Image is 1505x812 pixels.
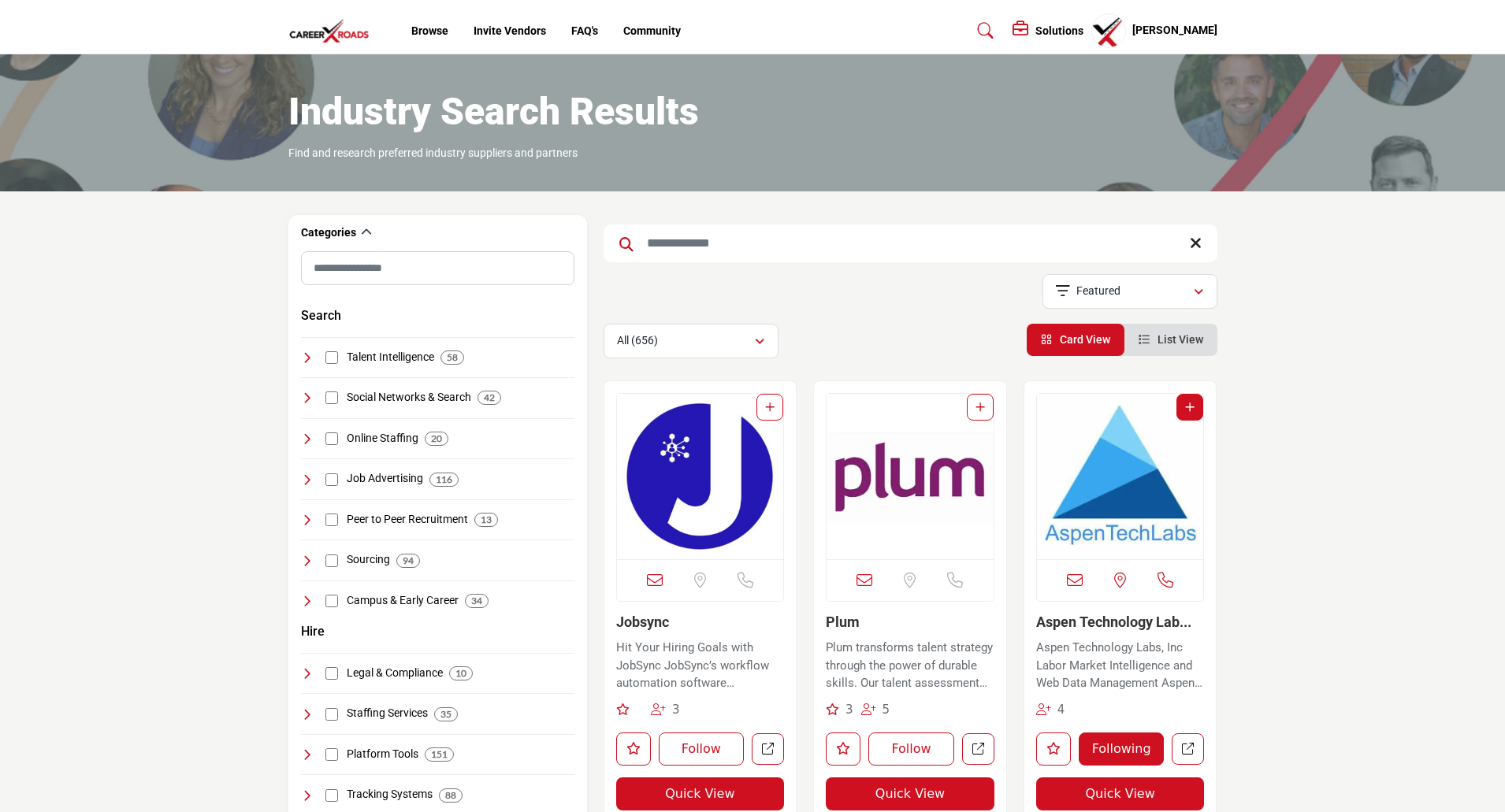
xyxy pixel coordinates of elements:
p: Hit Your Hiring Goals with JobSync JobSync’s workflow automation software empowers companies to d... [616,639,785,692]
h4: Tracking Systems: Systems for tracking and managing candidate applications, interviews, and onboa... [347,787,433,803]
b: 94 [403,555,414,566]
b: 10 [455,668,466,679]
b: 151 [431,749,448,760]
a: Open Listing in new tab [827,394,994,559]
input: Select Campus & Early Career checkbox [325,595,338,607]
a: Aspen Technology Lab... [1036,614,1191,630]
button: Quick View [1036,777,1205,810]
button: Follow [868,732,954,766]
b: 20 [431,433,442,444]
a: Invite Vendors [474,24,546,37]
input: Select Talent Intelligence checkbox [325,351,338,364]
p: All (656) [617,333,658,349]
div: 116 Results For Job Advertising [429,473,459,487]
span: Card View [1060,333,1110,346]
button: Hire [301,622,325,641]
a: Aspen Technology Labs, Inc Labor Market Intelligence and Web Data Management Aspen Technology Lab... [1036,635,1205,692]
a: Jobsync [616,614,669,630]
a: View List [1139,333,1203,346]
h4: Legal & Compliance: Resources and services ensuring recruitment practices comply with legal and r... [347,666,443,681]
h4: Social Networks & Search: Platforms that combine social networking and search capabilities for re... [347,390,471,406]
p: Featured [1076,284,1120,299]
a: Open Listing in new tab [1037,394,1204,559]
input: Select Tracking Systems checkbox [325,789,338,802]
button: Quick View [826,777,994,810]
button: Like listing [616,732,651,766]
input: Select Staffing Services checkbox [325,708,338,721]
p: Find and research preferred industry suppliers and partners [288,146,578,161]
h3: Plum [826,614,994,631]
button: Follow [659,732,745,766]
h4: Sourcing: Strategies and tools for identifying and engaging potential candidates for specific job... [347,552,390,568]
span: 5 [883,703,890,717]
a: Open plum in new tab [962,733,994,766]
span: 3 [672,703,680,717]
i: Recommendations [826,703,839,715]
b: 116 [436,474,452,485]
p: Aspen Technology Labs, Inc Labor Market Intelligence and Web Data Management Aspen Technology Lab... [1036,639,1205,692]
a: Add To List [765,401,775,413]
h5: Solutions [1035,24,1083,38]
a: Browse [411,24,448,37]
p: Plum transforms talent strategy through the power of durable skills. Our talent assessment helps ... [826,639,994,692]
h4: Peer to Peer Recruitment: Recruitment methods leveraging existing employees' networks and relatio... [347,512,468,528]
a: Open jobsync in new tab [752,733,784,766]
b: 34 [471,595,482,606]
a: Hit Your Hiring Goals with JobSync JobSync’s workflow automation software empowers companies to d... [616,635,785,692]
button: Featured [1042,274,1217,309]
button: Search [301,306,341,325]
button: Show hide supplier dropdown [1091,13,1126,48]
h4: Job Advertising: Platforms and strategies for advertising job openings to attract a wide range of... [347,471,423,487]
h3: Aspen Technology Labs, Inc. [1036,614,1205,631]
div: 34 Results For Campus & Early Career [465,594,489,608]
button: Following [1079,732,1165,766]
h4: Staffing Services: Services and agencies focused on providing temporary, permanent, and specializ... [347,706,428,721]
li: Card View [1027,324,1124,356]
a: Plum [826,614,860,630]
i: Recommendation [616,703,630,715]
div: 10 Results For Legal & Compliance [449,666,473,680]
img: Site Logo [288,18,378,44]
a: Add To List [975,401,985,413]
b: 88 [445,790,456,801]
h4: Campus & Early Career: Programs and platforms focusing on recruitment and career development for ... [347,593,459,609]
span: 4 [1057,703,1065,717]
li: List View [1124,324,1217,356]
h3: Jobsync [616,614,785,631]
a: Community [623,24,681,37]
span: 3 [845,703,853,717]
button: Like listing [1036,732,1071,766]
div: 42 Results For Social Networks & Search [478,391,501,405]
a: Open aspen-technology-labs in new tab [1172,733,1204,766]
img: Aspen Technology Labs, Inc. [1037,394,1204,559]
input: Search Keyword [604,224,1217,262]
div: 94 Results For Sourcing [396,554,420,568]
a: View Card [1041,333,1110,346]
a: Plum transforms talent strategy through the power of durable skills. Our talent assessment helps ... [826,635,994,692]
b: 58 [447,352,458,363]
img: Plum [827,394,994,559]
h4: Platform Tools: Software and tools designed to enhance operational efficiency and collaboration i... [347,747,418,762]
div: 35 Results For Staffing Services [434,707,458,721]
span: List View [1158,333,1203,346]
input: Select Platform Tools checkbox [325,748,338,761]
div: 88 Results For Tracking Systems [439,788,463,803]
input: Select Sourcing checkbox [325,554,338,567]
a: Search [962,18,1004,43]
input: Select Job Advertising checkbox [325,473,338,486]
b: 42 [484,392,495,403]
div: Solutions [1013,21,1083,40]
h4: Online Staffing: Digital platforms specializing in the staffing of temporary, contract, and conti... [347,431,418,447]
div: Followers [651,701,680,719]
h2: Categories [301,225,356,241]
div: 58 Results For Talent Intelligence [440,350,464,365]
input: Select Legal & Compliance checkbox [325,667,338,680]
input: Select Online Staffing checkbox [325,432,338,445]
input: Search Category [301,251,574,285]
h4: Talent Intelligence: Intelligence and data-driven insights for making informed decisions in talen... [347,350,434,365]
h5: [PERSON_NAME] [1132,23,1217,39]
div: 13 Results For Peer to Peer Recruitment [474,513,498,527]
a: Open Listing in new tab [617,394,784,559]
div: 20 Results For Online Staffing [425,432,448,446]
